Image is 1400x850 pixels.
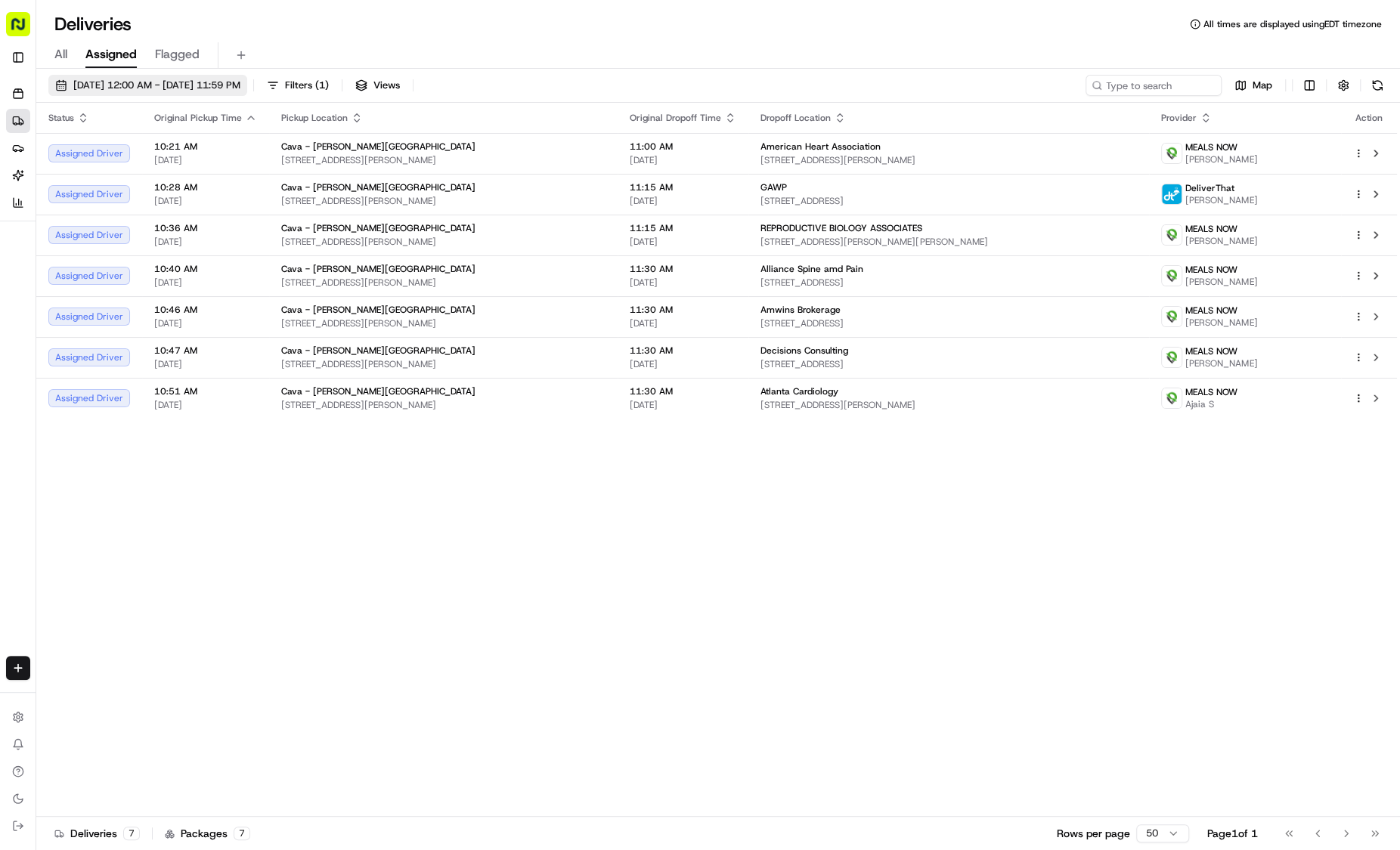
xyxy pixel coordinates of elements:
div: We're available if you need us! [68,159,208,171]
a: 📗Knowledge Base [9,331,122,358]
div: Past conversations [15,196,101,208]
span: [STREET_ADDRESS][PERSON_NAME] [281,399,606,411]
span: [DATE] 12:00 AM - [DATE] 11:59 PM [73,79,240,92]
span: [DATE] [154,317,257,329]
span: 11:00 AM [630,141,736,153]
span: MEALS NOW [1185,223,1237,235]
span: [DATE] [154,277,257,289]
span: American Heart Association [760,141,881,153]
span: 11:30 AM [630,263,736,275]
span: All times are displayed using EDT timezone [1203,18,1382,30]
span: All [54,45,67,63]
span: • [203,274,209,286]
span: Cava - [PERSON_NAME][GEOGRAPHIC_DATA] [281,304,475,316]
span: 11:15 AM [630,181,736,193]
button: Start new chat [257,148,275,166]
span: [PERSON_NAME] [1185,276,1257,288]
span: [PERSON_NAME] [1185,194,1257,206]
input: Clear [39,97,249,113]
span: Provider [1161,112,1197,124]
span: [PERSON_NAME] [1185,235,1257,247]
span: 10:40 AM [154,263,257,275]
span: Knowledge Base [30,337,116,352]
button: [DATE] 12:00 AM - [DATE] 11:59 PM [48,75,247,96]
div: 7 [234,827,250,840]
span: [DATE] [212,274,243,286]
span: [DATE] [630,154,736,166]
span: [STREET_ADDRESS][PERSON_NAME] [281,317,606,329]
span: 10:28 AM [154,181,257,193]
span: Cava - [PERSON_NAME][GEOGRAPHIC_DATA] [281,141,475,153]
a: Powered byPylon [107,373,183,385]
p: Welcome 👋 [15,60,275,84]
span: Cava - [PERSON_NAME][GEOGRAPHIC_DATA] [281,181,475,193]
span: 10:21 AM [154,141,257,153]
span: [DATE] [154,358,257,370]
span: Flagged [155,45,200,63]
p: Rows per page [1057,826,1130,841]
span: Filters [285,79,329,92]
div: 7 [123,827,140,840]
span: Amwins Brokerage [760,304,841,316]
span: [STREET_ADDRESS][PERSON_NAME] [281,358,606,370]
span: Map [1253,79,1272,92]
span: [PERSON_NAME] [1185,317,1257,329]
span: [STREET_ADDRESS][PERSON_NAME] [281,236,606,248]
span: Cava - [PERSON_NAME][GEOGRAPHIC_DATA] [281,345,475,357]
img: melas_now_logo.png [1162,144,1182,163]
div: Packages [165,826,250,841]
span: [DATE] [154,195,257,207]
span: Original Dropoff Time [630,112,721,124]
span: ( 1 ) [315,79,329,92]
img: melas_now_logo.png [1162,348,1182,367]
span: [STREET_ADDRESS] [760,195,1137,207]
span: 10:46 AM [154,304,257,316]
span: Views [373,79,400,92]
span: Dropoff Location [760,112,831,124]
span: [STREET_ADDRESS][PERSON_NAME][PERSON_NAME] [760,236,1137,248]
img: melas_now_logo.png [1162,307,1182,326]
span: [STREET_ADDRESS] [760,317,1137,329]
span: [DATE] [630,317,736,329]
span: Ajaia S [1185,398,1237,410]
img: 1736555255976-a54dd68f-1ca7-489b-9aae-adbdc363a1c4 [30,234,42,246]
span: Wisdom [PERSON_NAME] [47,233,161,246]
span: MEALS NOW [1185,345,1237,357]
img: Nash [15,14,45,45]
img: 1736555255976-a54dd68f-1ca7-489b-9aae-adbdc363a1c4 [30,275,42,287]
img: 1736555255976-a54dd68f-1ca7-489b-9aae-adbdc363a1c4 [15,144,42,171]
span: [DATE] [630,277,736,289]
span: [DATE] [154,236,257,248]
span: [DATE] [154,154,257,166]
div: Start new chat [68,144,248,159]
button: Views [348,75,407,96]
span: • [164,233,169,246]
img: melas_now_logo.png [1162,388,1182,408]
span: [STREET_ADDRESS][PERSON_NAME] [281,277,606,289]
img: profile_deliverthat_partner.png [1162,184,1182,204]
input: Type to search [1086,75,1222,96]
span: Alliance Spine amd Pain [760,263,863,275]
span: MEALS NOW [1185,264,1237,276]
span: [DATE] [630,358,736,370]
span: MEALS NOW [1185,386,1237,398]
span: 10:47 AM [154,345,257,357]
span: Cava - [PERSON_NAME][GEOGRAPHIC_DATA] [281,222,475,234]
span: [STREET_ADDRESS][PERSON_NAME] [760,399,1137,411]
span: 11:15 AM [630,222,736,234]
span: [PERSON_NAME] [PERSON_NAME] [47,274,200,286]
span: GAWP [760,181,787,193]
span: MEALS NOW [1185,141,1237,153]
div: 💻 [128,338,140,351]
span: [PERSON_NAME] [1185,153,1257,165]
span: MEALS NOW [1185,304,1237,317]
span: DeliverThat [1185,182,1234,194]
button: See all [234,193,275,211]
img: melas_now_logo.png [1162,225,1182,245]
span: Status [48,112,74,124]
span: 11:30 AM [630,345,736,357]
span: Pylon [150,374,183,385]
span: [STREET_ADDRESS] [760,358,1137,370]
img: Joana Marie Avellanoza [15,260,39,284]
span: [DATE] [630,399,736,411]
